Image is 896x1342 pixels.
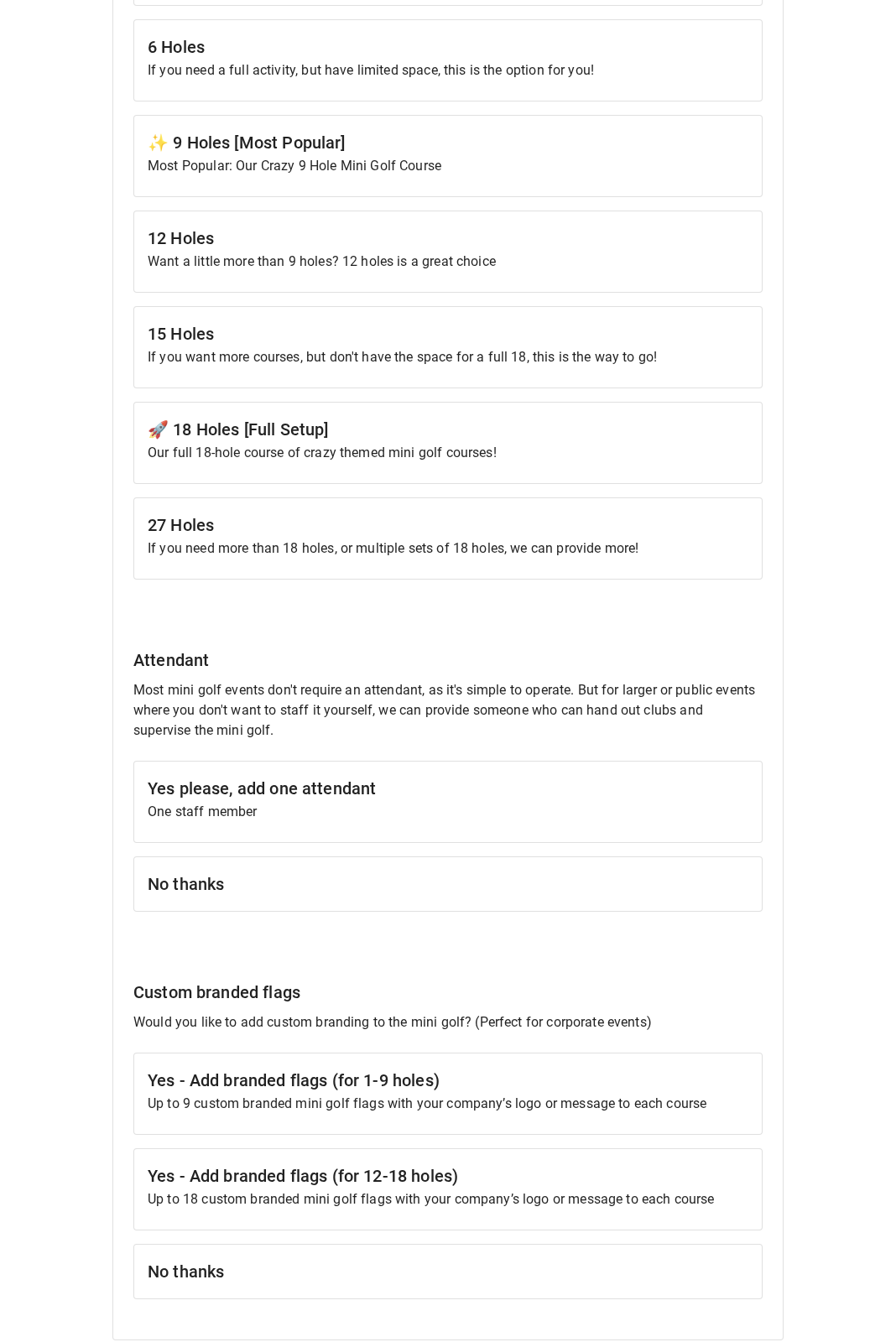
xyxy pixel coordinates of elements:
[148,416,748,443] h6: 🚀 18 Holes [Full Setup]
[148,802,748,822] p: One staff member
[133,647,763,674] h6: Attendant
[148,871,748,897] h6: No thanks
[148,1094,748,1114] p: Up to 9 custom branded mini golf flags with your company’s logo or message to each course
[148,1189,748,1209] p: Up to 18 custom branded mini golf flags with your company’s logo or message to each course
[148,1258,748,1285] h6: No thanks
[148,512,748,538] h6: 27 Holes
[148,775,748,802] h6: Yes please, add one attendant
[148,252,748,272] p: Want a little more than 9 holes? 12 holes is a great choice
[133,1012,763,1033] p: Would you like to add custom branding to the mini golf? (Perfect for corporate events)
[148,60,748,81] p: If you need a full activity, but have limited space, this is the option for you!
[148,225,748,252] h6: 12 Holes
[148,443,748,463] p: Our full 18-hole course of crazy themed mini golf courses!
[148,1163,748,1189] h6: Yes - Add branded flags (for 12-18 holes)
[148,320,748,347] h6: 15 Holes
[148,347,748,367] p: If you want more courses, but don't have the space for a full 18, this is the way to go!
[148,1067,748,1094] h6: Yes - Add branded flags (for 1-9 holes)
[148,129,748,156] h6: ✨ 9 Holes [Most Popular]
[148,156,748,176] p: Most Popular: Our Crazy 9 Hole Mini Golf Course
[133,979,763,1006] h6: Custom branded flags
[148,34,748,60] h6: 6 Holes
[133,680,763,741] p: Most mini golf events don't require an attendant, as it's simple to operate. But for larger or pu...
[148,538,748,559] p: If you need more than 18 holes, or multiple sets of 18 holes, we can provide more!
